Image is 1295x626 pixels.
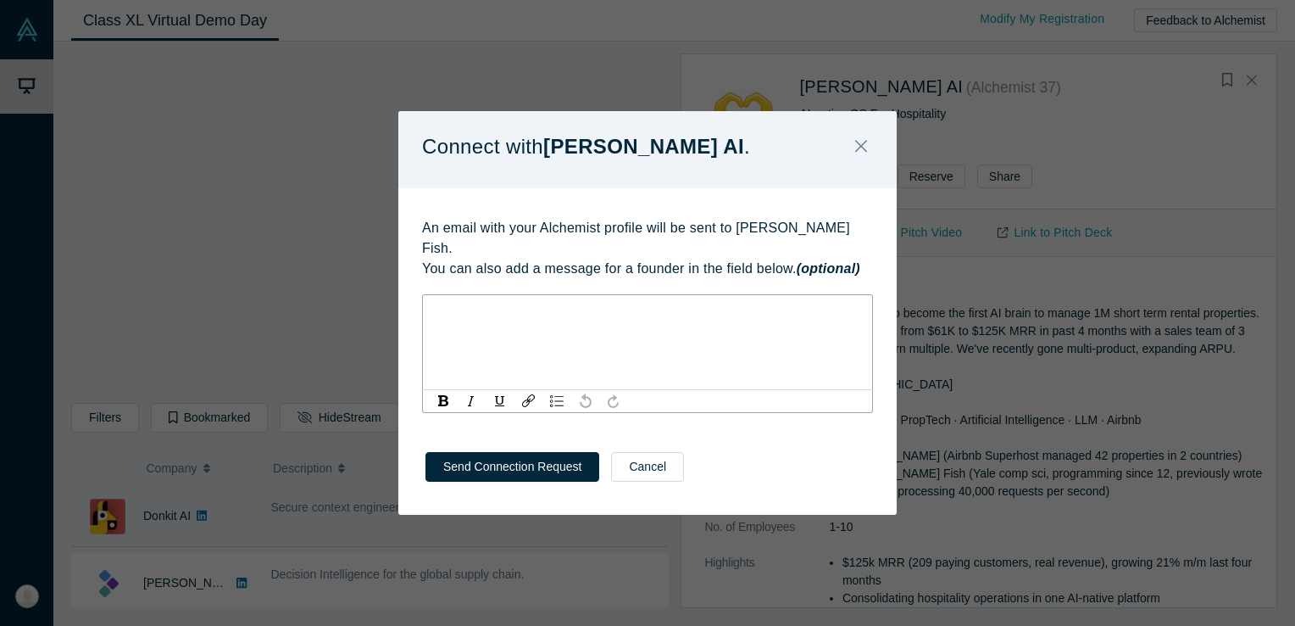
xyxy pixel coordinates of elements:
div: Underline [489,393,511,410]
div: Bold [432,393,453,410]
div: rdw-list-control [542,393,571,410]
strong: [PERSON_NAME] AI [543,135,744,158]
div: rdw-wrapper [422,294,873,390]
div: rdw-editor [434,300,862,318]
button: Close [843,129,879,165]
button: Send Connection Request [425,452,599,482]
div: Undo [575,393,596,410]
div: rdw-inline-control [429,393,514,410]
button: Cancel [611,452,684,482]
div: Unordered [546,393,568,410]
strong: (optional) [797,261,860,276]
div: Redo [603,393,624,410]
p: An email with your Alchemist profile will be sent to [PERSON_NAME] Fish. You can also add a messa... [422,218,873,279]
div: rdw-history-control [571,393,627,410]
div: Italic [460,393,482,410]
p: Connect with . [422,129,750,165]
div: rdw-toolbar [422,389,873,413]
div: rdw-link-control [514,393,542,410]
div: Link [518,393,539,410]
